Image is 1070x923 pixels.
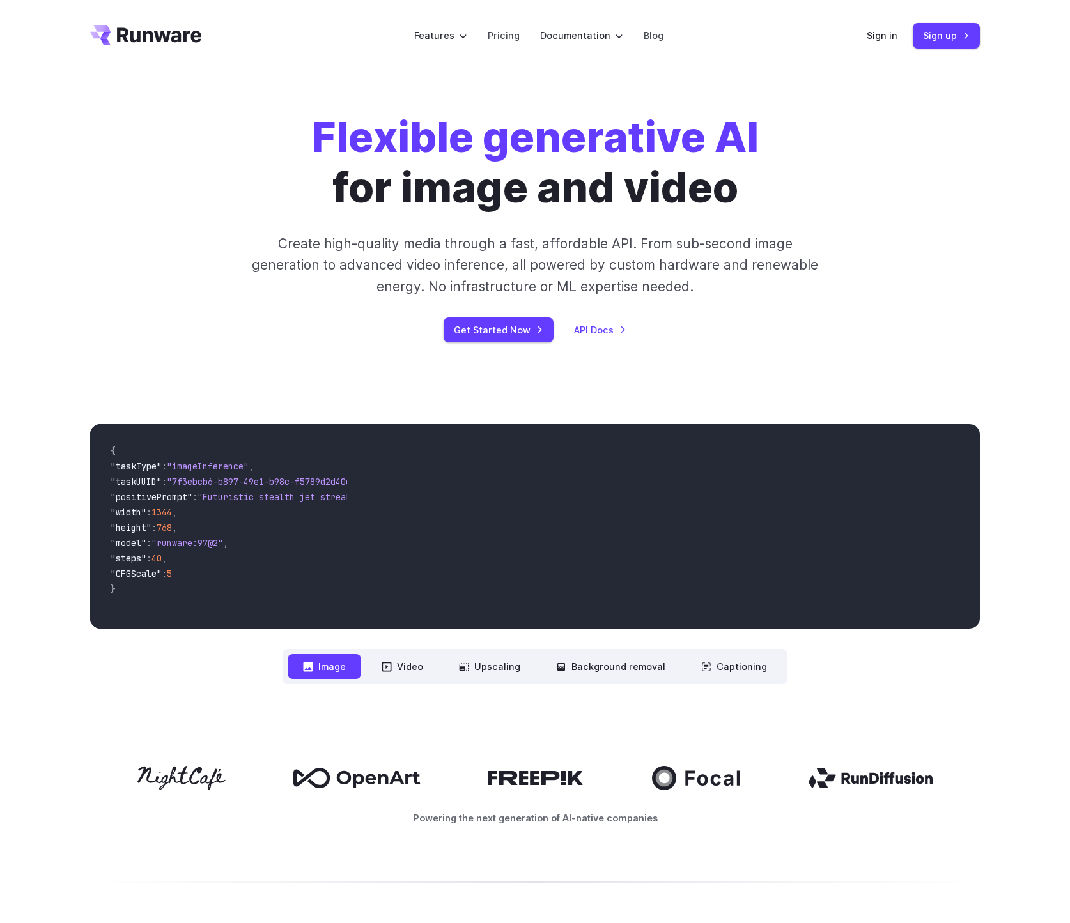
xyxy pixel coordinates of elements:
[414,28,467,43] label: Features
[686,654,782,679] button: Captioning
[111,583,116,595] span: }
[366,654,438,679] button: Video
[157,522,172,533] span: 768
[444,654,536,679] button: Upscaling
[223,537,228,549] span: ,
[146,553,151,564] span: :
[540,28,623,43] label: Documentation
[162,461,167,472] span: :
[111,553,146,564] span: "steps"
[172,507,177,518] span: ,
[151,537,223,549] span: "runware:97@2"
[151,522,157,533] span: :
[162,553,167,564] span: ,
[444,317,554,342] a: Get Started Now
[111,507,146,518] span: "width"
[249,461,254,472] span: ,
[111,461,162,472] span: "taskType"
[90,811,980,825] p: Powering the next generation of AI-native companies
[111,491,192,503] span: "positivePrompt"
[172,522,177,533] span: ,
[111,522,151,533] span: "height"
[913,23,980,48] a: Sign up
[541,654,681,679] button: Background removal
[162,568,167,579] span: :
[90,25,201,45] a: Go to /
[198,491,663,503] span: "Futuristic stealth jet streaking through a neon-lit cityscape with glowing purple exhaust"
[146,507,151,518] span: :
[311,112,759,213] h1: for image and video
[488,28,520,43] a: Pricing
[111,568,162,579] span: "CFGScale"
[111,445,116,457] span: {
[111,537,146,549] span: "model"
[151,553,162,564] span: 40
[192,491,198,503] span: :
[574,323,626,337] a: API Docs
[162,476,167,487] span: :
[167,476,361,487] span: "7f3ebcb6-b897-49e1-b98c-f5789d2d40d7"
[146,537,151,549] span: :
[288,654,361,679] button: Image
[867,28,897,43] a: Sign in
[151,507,172,518] span: 1344
[644,28,663,43] a: Blog
[251,233,820,297] p: Create high-quality media through a fast, affordable API. From sub-second image generation to adv...
[111,476,162,487] span: "taskUUID"
[167,568,172,579] span: 5
[311,112,759,162] strong: Flexible generative AI
[167,461,249,472] span: "imageInference"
